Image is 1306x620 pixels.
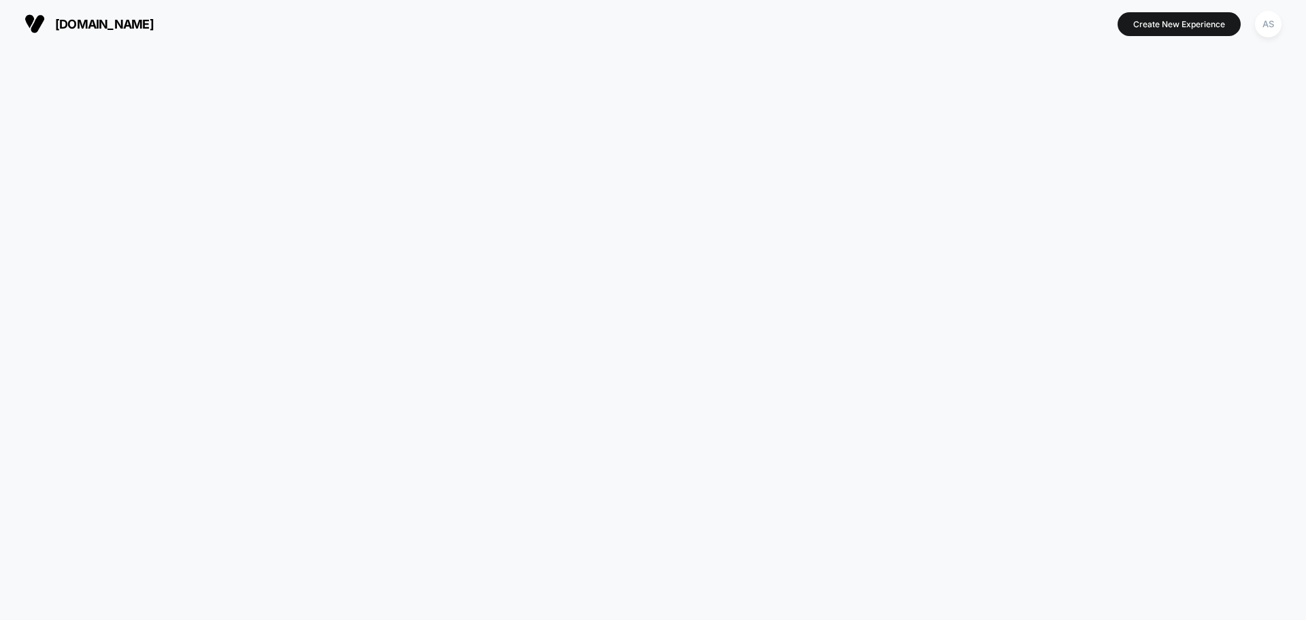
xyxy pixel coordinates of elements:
button: [DOMAIN_NAME] [20,13,158,35]
span: [DOMAIN_NAME] [55,17,154,31]
img: Visually logo [24,14,45,34]
button: Create New Experience [1118,12,1241,36]
button: AS [1251,10,1286,38]
div: AS [1255,11,1282,37]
